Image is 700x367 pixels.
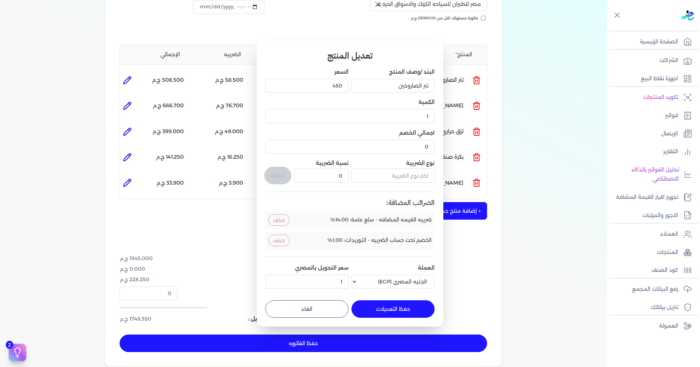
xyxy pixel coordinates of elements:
[334,69,349,75] label: السعر
[399,130,435,136] label: اجمالي الخصم
[265,140,435,154] input: اجمالي الخصم
[294,169,349,182] input: نسبة الضريبة
[265,275,349,289] input: سعر التحويل بالمصري
[268,235,289,246] button: حذف
[265,79,349,93] input: السعر
[265,300,349,318] button: الغاء
[351,300,435,318] button: حفظ التعديلات
[351,169,435,182] input: اختر نوع الضريبة
[351,159,435,167] label: نوع الضريبة
[419,99,435,105] label: الكمية
[418,264,435,271] label: العملة
[265,109,435,123] input: الكمية
[389,69,435,75] label: البند /وصف المنتج
[351,79,435,93] input: البند /وصف المنتج
[295,264,349,271] label: سعر التحويل بالمصري
[265,198,435,208] h4: الضرائب المضافة:
[268,214,289,226] button: حذف
[316,160,349,166] label: نسبة الضريبة
[330,216,432,224] span: ضريبه القيمه المضافه - سلع عامة: 14.00%
[265,49,435,62] h3: تعديل المنتج
[327,236,432,244] span: الخصم تحت حساب الضريبه - التوريدات: 1.00%
[351,169,435,185] button: اختر نوع الضريبة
